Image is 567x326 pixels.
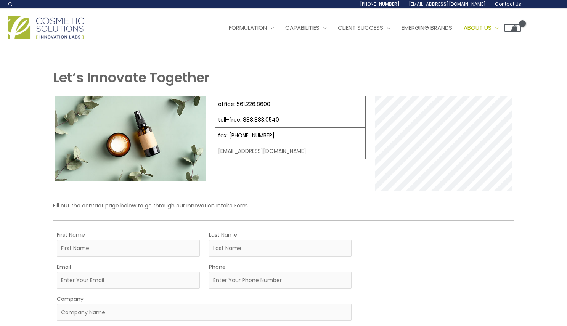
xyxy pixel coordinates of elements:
span: Emerging Brands [402,24,452,32]
img: Cosmetic Solutions Logo [8,16,84,39]
input: Company Name [57,304,352,321]
a: Formulation [223,16,279,39]
a: Search icon link [8,1,14,7]
span: Formulation [229,24,267,32]
input: Enter Your Email [57,272,200,289]
input: Enter Your Phone Number [209,272,352,289]
input: First Name [57,240,200,257]
td: [EMAIL_ADDRESS][DOMAIN_NAME] [215,143,366,159]
span: [PHONE_NUMBER] [360,1,400,7]
input: Last Name [209,240,352,257]
a: About Us [458,16,504,39]
p: Fill out the contact page below to go through our Innovation Intake Form. [53,201,514,210]
a: Emerging Brands [396,16,458,39]
label: First Name [57,230,85,240]
label: Phone [209,262,226,272]
a: Client Success [332,16,396,39]
label: Last Name [209,230,237,240]
label: Email [57,262,71,272]
a: office: 561.226.8600 [218,100,270,108]
span: [EMAIL_ADDRESS][DOMAIN_NAME] [409,1,486,7]
a: fax: [PHONE_NUMBER] [218,132,275,139]
span: Capabilities [285,24,320,32]
a: toll-free: 888.883.0540 [218,116,279,124]
img: Contact page image for private label skincare manufacturer Cosmetic solutions shows a skin care b... [55,96,206,181]
nav: Site Navigation [217,16,521,39]
a: View Shopping Cart, empty [504,24,521,32]
span: About Us [464,24,492,32]
span: Client Success [338,24,383,32]
span: Contact Us [495,1,521,7]
strong: Let’s Innovate Together [53,68,210,87]
a: Capabilities [279,16,332,39]
label: Company [57,294,84,304]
